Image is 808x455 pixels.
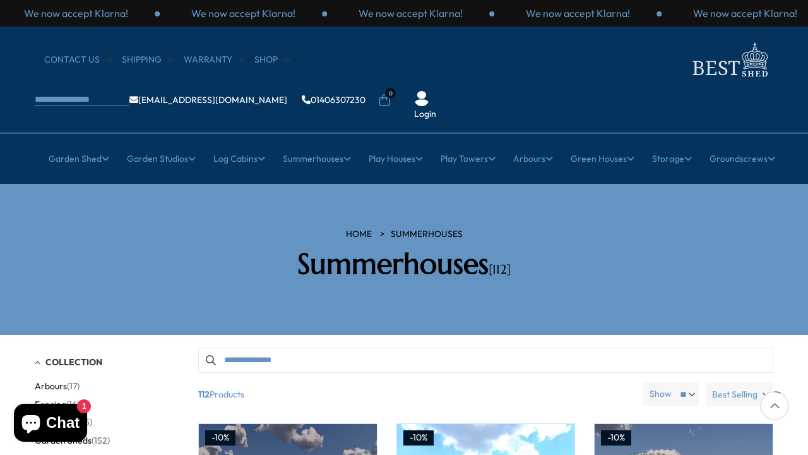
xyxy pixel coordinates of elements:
b: 112 [198,382,210,406]
p: We now accept Klarna! [24,6,128,20]
span: 0 [385,88,396,99]
a: Groundscrews [710,143,775,174]
div: -10% [205,430,235,446]
span: Best Selling [712,382,757,406]
span: [112] [489,262,511,277]
a: Garden Shed [49,143,109,174]
a: Garden Studios [127,143,196,174]
a: Summerhouses [283,143,351,174]
h2: Summerhouses [224,247,584,281]
a: CONTACT US [44,54,112,66]
p: We now accept Klarna! [359,6,463,20]
div: 2 / 3 [160,6,327,20]
a: Play Houses [369,143,423,174]
label: Show [650,388,672,401]
a: Log Cabins [213,143,265,174]
a: Storage [652,143,692,174]
inbox-online-store-chat: Shopify online store chat [10,404,91,445]
a: 01406307230 [302,95,365,104]
span: Arbours [35,381,67,392]
a: Warranty [184,54,245,66]
div: 3 / 3 [327,6,494,20]
p: We now accept Klarna! [693,6,797,20]
a: [EMAIL_ADDRESS][DOMAIN_NAME] [129,95,287,104]
span: Collection [45,356,102,368]
a: 0 [378,94,391,107]
label: Best Selling [706,382,773,406]
p: We now accept Klarna! [526,6,630,20]
span: Garden Sheds [35,435,92,446]
a: Play Towers [441,143,496,174]
button: Arbours (17) [35,377,80,396]
a: HOME [346,228,372,241]
img: logo [685,39,773,80]
a: Summerhouses [391,228,463,241]
a: Shipping [122,54,174,66]
button: Fencing (16) [35,396,80,414]
div: -10% [403,430,434,446]
a: Login [414,108,436,121]
input: Search products [198,348,773,373]
span: Products [193,382,638,406]
div: -10% [601,430,631,446]
span: (17) [67,381,80,392]
a: Arbours [513,143,553,174]
a: Green Houses [571,143,634,174]
div: 1 / 3 [494,6,662,20]
span: (16) [66,399,80,410]
img: User Icon [414,91,429,106]
a: Shop [254,54,290,66]
p: We now accept Klarna! [191,6,295,20]
span: Fencing [35,399,66,410]
span: (152) [92,435,110,446]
